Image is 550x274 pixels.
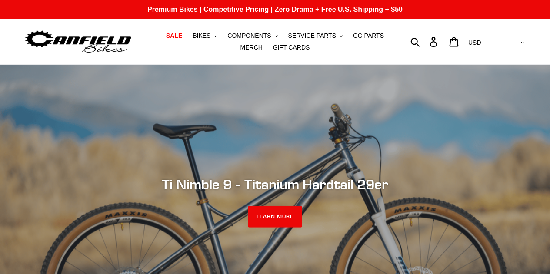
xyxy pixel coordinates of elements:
[38,176,512,192] h2: Ti Nimble 9 - Titanium Hardtail 29er
[227,32,271,40] span: COMPONENTS
[223,30,282,42] button: COMPONENTS
[240,44,263,51] span: MERCH
[162,30,187,42] a: SALE
[269,42,314,53] a: GIFT CARDS
[188,30,221,42] button: BIKES
[273,44,310,51] span: GIFT CARDS
[248,206,302,228] a: LEARN MORE
[193,32,210,40] span: BIKES
[349,30,388,42] a: GG PARTS
[284,30,347,42] button: SERVICE PARTS
[288,32,336,40] span: SERVICE PARTS
[353,32,384,40] span: GG PARTS
[236,42,267,53] a: MERCH
[24,28,133,56] img: Canfield Bikes
[166,32,182,40] span: SALE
